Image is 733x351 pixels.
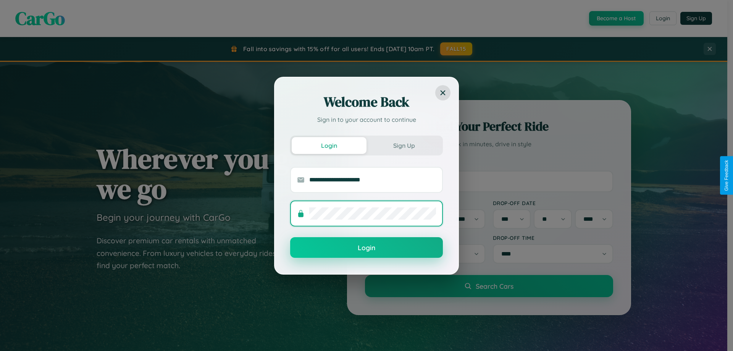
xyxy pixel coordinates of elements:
div: Give Feedback [724,160,729,191]
button: Sign Up [366,137,441,154]
button: Login [292,137,366,154]
h2: Welcome Back [290,93,443,111]
p: Sign in to your account to continue [290,115,443,124]
button: Login [290,237,443,258]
